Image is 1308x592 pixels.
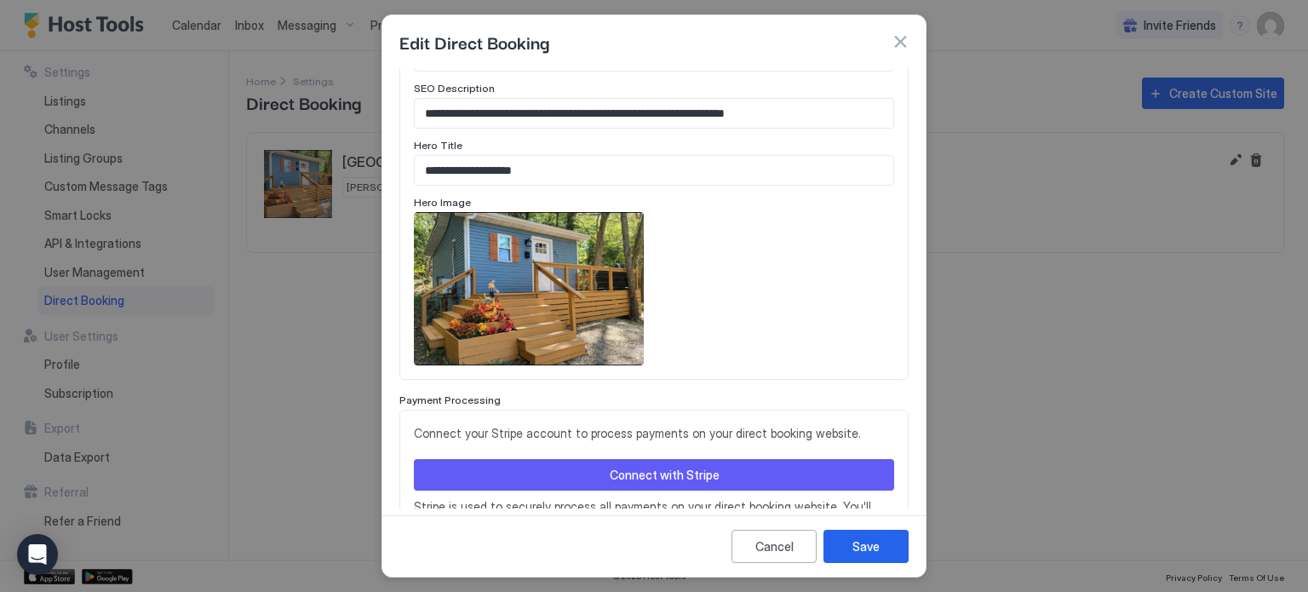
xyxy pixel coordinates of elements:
[414,459,894,491] button: Connect with Stripe
[755,537,794,555] div: Cancel
[414,139,462,152] span: Hero Title
[415,99,893,128] input: Input Field
[399,29,549,55] span: Edit Direct Booking
[414,82,495,95] span: SEO Description
[414,424,894,442] span: Connect your Stripe account to process payments on your direct booking website.
[610,466,720,484] div: Connect with Stripe
[852,537,880,555] div: Save
[17,534,58,575] div: Open Intercom Messenger
[399,394,501,406] span: Payment Processing
[823,530,909,563] button: Save
[414,212,644,365] div: View image
[415,156,893,185] input: Input Field
[414,196,471,209] span: Hero Image
[414,497,894,533] span: Stripe is used to securely process all payments on your direct booking website. You'll need a Str...
[731,530,817,563] button: Cancel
